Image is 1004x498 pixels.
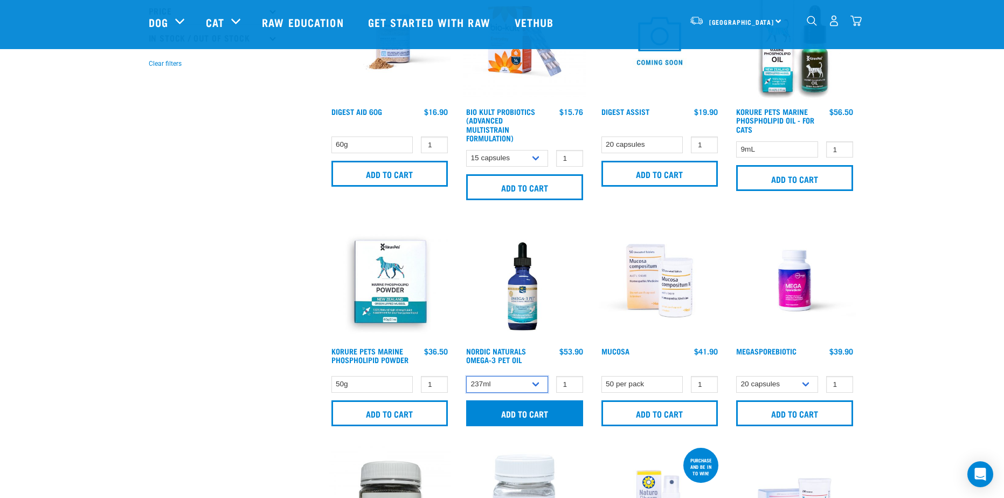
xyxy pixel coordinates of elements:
[967,461,993,487] div: Open Intercom Messenger
[559,107,583,116] div: $15.76
[149,59,182,69] button: Clear filters
[559,347,583,356] div: $53.90
[424,347,448,356] div: $36.50
[421,137,448,153] input: 1
[709,20,774,24] span: [GEOGRAPHIC_DATA]
[807,16,817,26] img: home-icon-1@2x.png
[694,107,718,116] div: $19.90
[689,16,704,25] img: van-moving.png
[331,349,408,361] a: Korure Pets Marine Phospholipid Powder
[829,347,853,356] div: $39.90
[466,349,526,361] a: Nordic Naturals Omega-3 Pet Oil
[331,400,448,426] input: Add to cart
[329,220,451,342] img: POWDER01 65ae0065 919d 4332 9357 5d1113de9ef1 1024x1024
[149,14,168,30] a: Dog
[850,15,862,26] img: home-icon@2x.png
[251,1,357,44] a: Raw Education
[357,1,504,44] a: Get started with Raw
[504,1,567,44] a: Vethub
[463,220,586,342] img: Bottle Of 60ml Omega3 For Pets
[466,110,535,140] a: Bio Kult Probiotics (Advanced Multistrain Formulation)
[826,376,853,393] input: 1
[424,107,448,116] div: $16.90
[601,349,629,353] a: Mucosa
[691,137,718,153] input: 1
[601,110,649,113] a: Digest Assist
[828,15,840,26] img: user.png
[556,376,583,393] input: 1
[466,174,583,200] input: Add to cart
[331,110,382,113] a: Digest Aid 60g
[736,349,797,353] a: MegaSporeBiotic
[683,452,718,481] div: Purchase and be in to win!
[331,161,448,187] input: Add to cart
[736,165,853,191] input: Add to cart
[694,347,718,356] div: $41.90
[691,376,718,393] input: 1
[599,220,721,342] img: RE Product Shoot 2023 Nov8652
[206,14,224,30] a: Cat
[556,150,583,167] input: 1
[826,141,853,158] input: 1
[736,110,814,131] a: Korure Pets Marine Phospholipid Oil - for Cats
[733,220,856,342] img: Raw Essentials Mega Spore Biotic Probiotic For Dogs
[601,400,718,426] input: Add to cart
[829,107,853,116] div: $56.50
[736,400,853,426] input: Add to cart
[421,376,448,393] input: 1
[466,400,583,426] input: Add to cart
[601,161,718,187] input: Add to cart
